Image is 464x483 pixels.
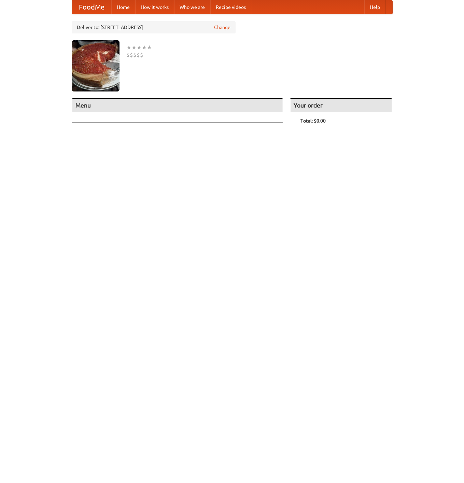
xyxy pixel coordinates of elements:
a: Change [214,24,230,31]
div: Deliver to: [STREET_ADDRESS] [72,21,236,33]
a: Who we are [174,0,210,14]
li: ★ [142,44,147,51]
li: $ [137,51,140,59]
li: ★ [137,44,142,51]
a: Recipe videos [210,0,251,14]
a: Home [111,0,135,14]
li: ★ [131,44,137,51]
li: $ [133,51,137,59]
a: How it works [135,0,174,14]
a: FoodMe [72,0,111,14]
a: Help [364,0,385,14]
li: ★ [147,44,152,51]
h4: Your order [290,99,392,112]
li: ★ [126,44,131,51]
h4: Menu [72,99,283,112]
li: $ [130,51,133,59]
li: $ [126,51,130,59]
b: Total: $0.00 [300,118,326,124]
img: angular.jpg [72,40,119,91]
li: $ [140,51,143,59]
